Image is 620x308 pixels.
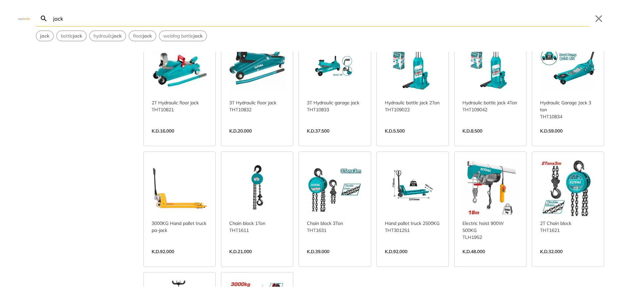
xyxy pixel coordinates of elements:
[163,33,203,40] span: welding bottle
[73,33,82,39] strong: jack
[133,33,152,40] span: floor
[16,17,32,20] img: Close
[159,31,207,41] button: Select suggestion: welding bottle jack
[159,31,207,41] div: Suggestion: welding bottle jack
[129,31,156,41] button: Select suggestion: floor jack
[112,33,122,39] strong: jack
[143,33,152,39] strong: jack
[90,31,126,41] button: Select suggestion: hydraulic jack
[94,33,122,40] span: hydraulic
[40,15,48,23] svg: Search
[56,31,87,41] div: Suggestion: bottle jack
[193,33,203,39] strong: jack
[36,31,53,41] button: Select suggestion: jack
[61,33,82,40] span: bottle
[40,33,49,39] strong: jack
[593,13,604,24] button: Close
[52,11,589,26] input: Search…
[129,31,156,41] div: Suggestion: floor jack
[36,31,54,41] div: Suggestion: jack
[57,31,86,41] button: Select suggestion: bottle jack
[89,31,126,41] div: Suggestion: hydraulic jack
